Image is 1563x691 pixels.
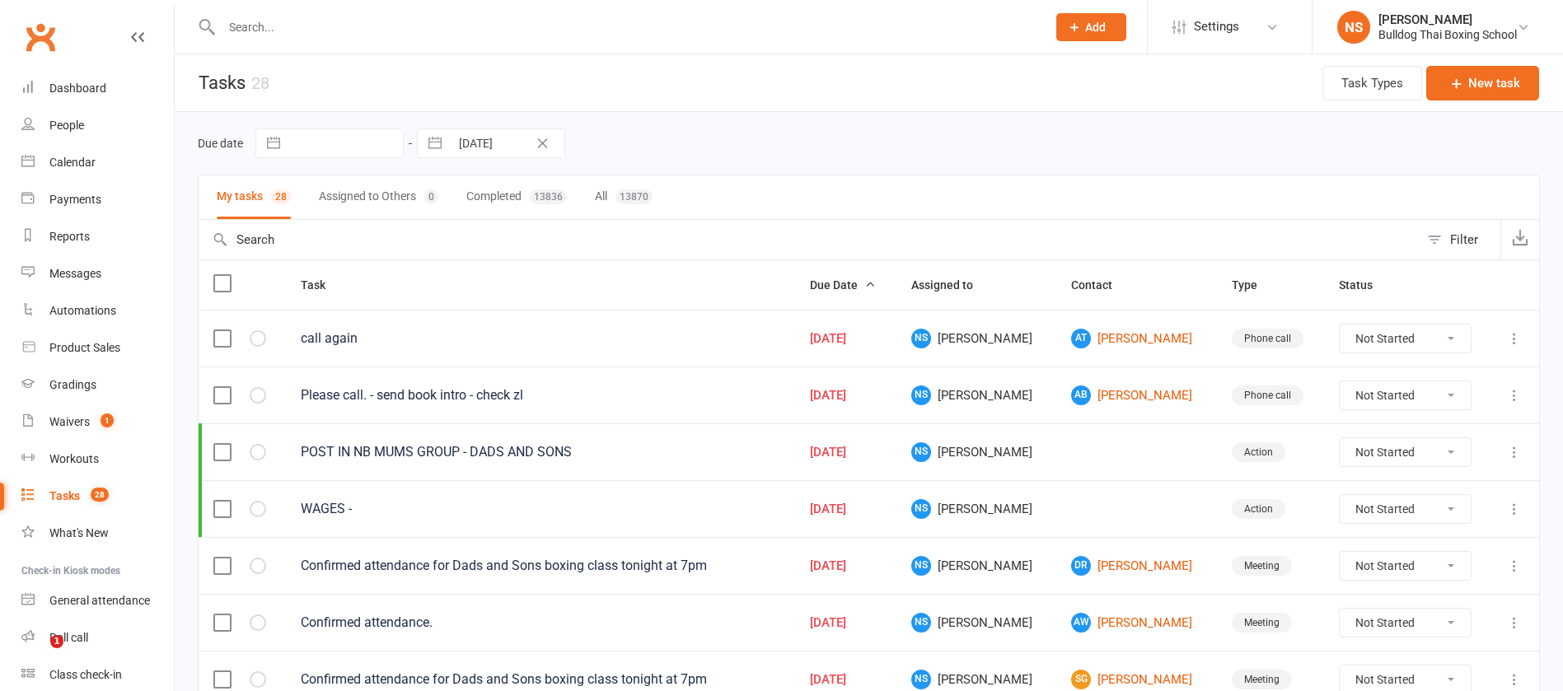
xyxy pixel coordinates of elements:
[50,635,63,648] span: 1
[49,378,96,391] div: Gradings
[49,415,90,428] div: Waivers
[1071,329,1091,348] span: AT
[21,582,174,619] a: General attendance kiosk mode
[911,329,1041,348] span: [PERSON_NAME]
[810,502,882,516] div: [DATE]
[1232,329,1303,348] div: Phone call
[530,189,567,204] div: 13836
[49,452,99,465] div: Workouts
[911,385,1041,405] span: [PERSON_NAME]
[810,446,882,460] div: [DATE]
[217,16,1035,39] input: Search...
[595,175,653,219] button: All13870
[1071,670,1091,689] span: SG
[20,16,61,58] a: Clubworx
[1232,275,1275,295] button: Type
[810,332,882,346] div: [DATE]
[911,670,1041,689] span: [PERSON_NAME]
[1085,21,1106,34] span: Add
[1071,613,1091,633] span: AW
[911,499,931,519] span: NS
[1232,278,1275,292] span: Type
[1339,278,1391,292] span: Status
[1071,670,1201,689] a: SG[PERSON_NAME]
[175,54,269,111] h1: Tasks
[911,385,931,405] span: NS
[198,137,243,150] label: Due date
[49,156,96,169] div: Calendar
[49,668,122,681] div: Class check-in
[1450,230,1478,250] div: Filter
[911,499,1041,519] span: [PERSON_NAME]
[21,144,174,181] a: Calendar
[1378,12,1517,27] div: [PERSON_NAME]
[21,329,174,367] a: Product Sales
[301,444,780,460] div: POST IN NB MUMS GROUP - DADS AND SONS
[528,133,557,153] button: Clear Date
[1232,442,1285,462] div: Action
[49,341,120,354] div: Product Sales
[911,278,991,292] span: Assigned to
[615,189,653,204] div: 13870
[810,559,882,573] div: [DATE]
[217,175,291,219] button: My tasks28
[49,304,116,317] div: Automations
[1426,66,1539,100] button: New task
[301,501,780,517] div: WAGES -
[1419,220,1500,259] button: Filter
[301,278,344,292] span: Task
[301,330,780,347] div: call again
[49,119,84,132] div: People
[911,670,931,689] span: NS
[49,526,109,539] div: What's New
[1378,27,1517,42] div: Bulldog Thai Boxing School
[1071,385,1091,405] span: AB
[1232,499,1285,519] div: Action
[21,218,174,255] a: Reports
[21,292,174,329] a: Automations
[91,488,109,502] span: 28
[810,275,876,295] button: Due Date
[49,594,150,607] div: General attendance
[21,181,174,218] a: Payments
[101,413,114,427] span: 1
[49,631,88,644] div: Roll call
[1056,13,1126,41] button: Add
[911,613,1041,633] span: [PERSON_NAME]
[911,275,991,295] button: Assigned to
[1071,329,1201,348] a: AT[PERSON_NAME]
[1071,556,1201,576] a: DR[PERSON_NAME]
[911,442,1041,462] span: [PERSON_NAME]
[810,389,882,403] div: [DATE]
[49,82,106,95] div: Dashboard
[466,175,567,219] button: Completed13836
[1071,613,1201,633] a: AW[PERSON_NAME]
[1071,278,1130,292] span: Contact
[1071,385,1201,405] a: AB[PERSON_NAME]
[810,278,876,292] span: Due Date
[21,404,174,441] a: Waivers 1
[911,556,1041,576] span: [PERSON_NAME]
[301,275,344,295] button: Task
[319,175,438,219] button: Assigned to Others0
[911,442,931,462] span: NS
[1322,66,1422,100] button: Task Types
[1337,11,1370,44] div: NS
[251,73,269,93] div: 28
[21,367,174,404] a: Gradings
[911,329,931,348] span: NS
[199,220,1419,259] input: Search
[1339,275,1391,295] button: Status
[1232,613,1292,633] div: Meeting
[810,616,882,630] div: [DATE]
[1071,556,1091,576] span: DR
[301,614,780,631] div: Confirmed attendance.
[16,635,56,675] iframe: Intercom live chat
[271,189,291,204] div: 28
[1232,670,1292,689] div: Meeting
[301,671,780,688] div: Confirmed attendance for Dads and Sons boxing class tonight at 7pm
[21,619,174,656] a: Roll call
[49,489,80,502] div: Tasks
[1232,556,1292,576] div: Meeting
[911,556,931,576] span: NS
